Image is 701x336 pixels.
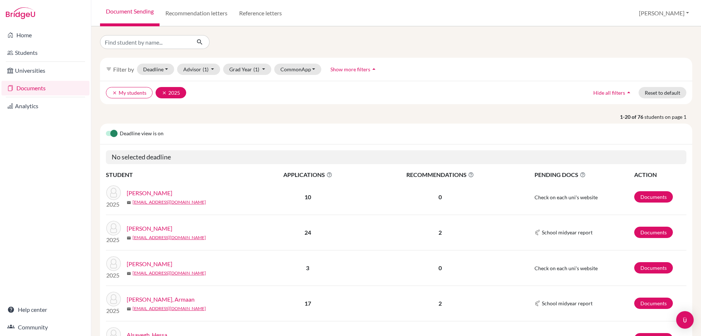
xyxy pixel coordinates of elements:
span: Show more filters [330,66,370,72]
span: (1) [253,66,259,72]
button: clear2025 [156,87,186,98]
a: Documents [1,81,89,95]
a: Documents [634,227,673,238]
b: 3 [306,264,309,271]
i: filter_list [106,66,112,72]
a: [EMAIL_ADDRESS][DOMAIN_NAME] [133,305,206,312]
input: Find student by name... [100,35,191,49]
span: mail [127,307,131,311]
span: mail [127,271,131,276]
i: arrow_drop_up [625,89,632,96]
img: Common App logo [535,230,540,235]
img: Alhalboni, Juan [106,256,121,271]
span: mail [127,200,131,205]
p: 2025 [106,306,121,315]
span: PENDING DOCS [535,170,633,179]
h5: No selected deadline [106,150,686,164]
i: arrow_drop_up [370,65,378,73]
button: Grad Year(1) [223,64,271,75]
b: 10 [304,193,311,200]
b: 17 [304,300,311,307]
strong: 1-20 of 76 [620,113,644,121]
i: clear [112,90,117,95]
a: Community [1,320,89,335]
img: Common App logo [535,301,540,306]
button: Reset to default [639,87,686,98]
span: APPLICATIONS [252,170,363,179]
a: Universities [1,63,89,78]
span: School midyear report [542,229,593,236]
p: 0 [364,264,517,272]
p: 2 [364,228,517,237]
p: 2025 [106,200,121,209]
button: Deadline [137,64,174,75]
th: STUDENT [106,170,252,180]
a: [PERSON_NAME] [127,260,172,268]
a: [EMAIL_ADDRESS][DOMAIN_NAME] [133,270,206,276]
th: ACTION [634,170,686,180]
button: Hide all filtersarrow_drop_up [587,87,639,98]
span: School midyear report [542,299,593,307]
a: [EMAIL_ADDRESS][DOMAIN_NAME] [133,199,206,205]
a: Help center [1,302,89,317]
p: 0 [364,193,517,201]
img: Bridge-U [6,7,35,19]
span: students on page 1 [644,113,692,121]
p: 2 [364,299,517,308]
span: Deadline view is on [120,129,164,138]
img: Agha, Yasmine [106,185,121,200]
a: [PERSON_NAME], Armaan [127,295,195,304]
button: [PERSON_NAME] [636,6,692,20]
span: Check on each uni's website [535,194,598,200]
span: Filter by [113,66,134,73]
p: 2025 [106,271,121,280]
a: [EMAIL_ADDRESS][DOMAIN_NAME] [133,234,206,241]
b: 24 [304,229,311,236]
button: clearMy students [106,87,153,98]
a: Students [1,45,89,60]
a: Analytics [1,99,89,113]
span: RECOMMENDATIONS [364,170,517,179]
a: Home [1,28,89,42]
a: Documents [634,262,673,273]
a: [PERSON_NAME] [127,189,172,197]
span: Hide all filters [593,90,625,96]
button: Advisor(1) [177,64,221,75]
span: Check on each uni's website [535,265,598,271]
a: Documents [634,191,673,203]
span: mail [127,236,131,240]
div: Open Intercom Messenger [676,311,694,329]
img: Aker, Azra [106,221,121,235]
span: (1) [203,66,208,72]
a: Documents [634,298,673,309]
p: 2025 [106,235,121,244]
a: [PERSON_NAME] [127,224,172,233]
img: Al Hussain, Armaan [106,292,121,306]
button: Show more filtersarrow_drop_up [324,64,384,75]
button: CommonApp [274,64,322,75]
i: clear [162,90,167,95]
